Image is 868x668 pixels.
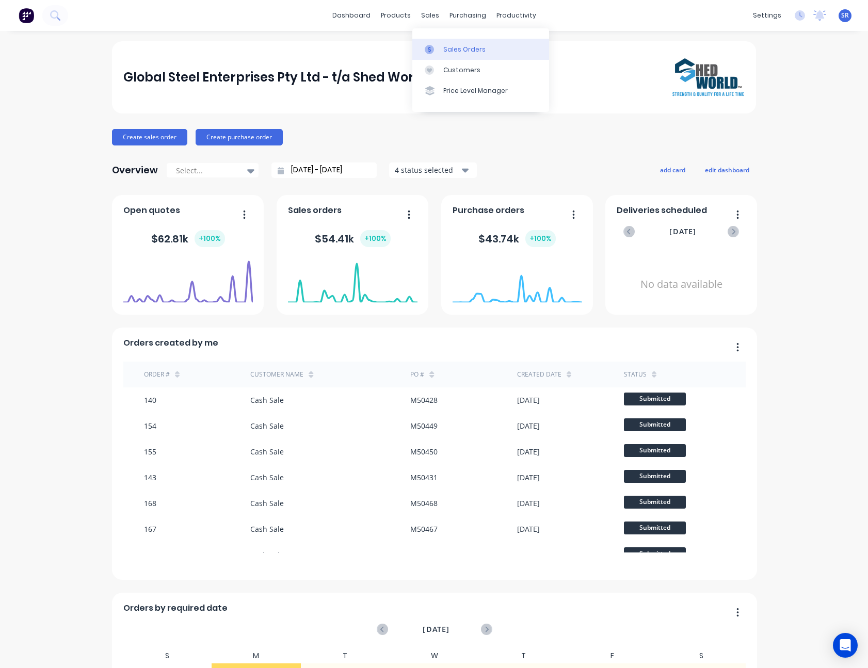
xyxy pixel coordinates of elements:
div: M50431 [410,472,438,483]
div: S [657,648,746,663]
div: M50468 [410,498,438,509]
span: Purchase orders [453,204,524,217]
span: Submitted [624,470,686,483]
div: 168 [144,498,156,509]
div: 4 status selected [395,165,460,175]
div: Cash Sale [250,524,284,534]
div: PO # [410,370,424,379]
div: $ 54.41k [315,230,391,247]
div: [DATE] [517,420,540,431]
span: [DATE] [423,624,449,635]
span: Sales orders [288,204,342,217]
div: M50450 [410,446,438,457]
div: [DATE] [517,524,540,534]
div: 143 [144,472,156,483]
span: Submitted [624,496,686,509]
div: status [624,370,647,379]
button: add card [653,163,692,176]
div: Cash Sale [250,395,284,405]
span: Orders created by me [123,337,218,349]
div: W [390,648,479,663]
div: Global Steel Enterprises Pty Ltd - t/a Shed World [123,67,426,88]
div: No data available [617,251,746,318]
span: Deliveries scheduled [617,204,707,217]
div: Cash Sale [250,446,284,457]
div: 140 [144,395,156,405]
div: Customers [443,66,480,75]
div: + 100 % [360,230,391,247]
div: M50449 [410,420,438,431]
div: 172 [144,549,156,560]
div: Cash Sale [250,472,284,483]
div: F [568,648,657,663]
span: Submitted [624,547,686,560]
div: products [376,8,416,23]
span: Submitted [624,444,686,457]
span: Orders by required date [123,602,228,614]
div: Cash Sale [250,420,284,431]
div: Created date [517,370,561,379]
a: dashboard [327,8,376,23]
div: T [479,648,568,663]
a: Customers [412,60,549,80]
a: Price Level Manager [412,80,549,101]
div: S [123,648,212,663]
div: 167 [144,524,156,534]
span: Open quotes [123,204,180,217]
div: Cash Sale [250,549,284,560]
div: [DATE] [517,549,540,560]
div: M [212,648,301,663]
div: 154 [144,420,156,431]
button: Create sales order [112,129,187,145]
div: [DATE] [517,395,540,405]
button: 4 status selected [389,162,477,178]
div: Customer Name [250,370,303,379]
div: Overview [112,160,158,181]
div: 155 [144,446,156,457]
div: [DATE] [517,498,540,509]
button: Create purchase order [196,129,283,145]
div: Sales Orders [443,45,486,54]
span: [DATE] [669,226,696,237]
div: productivity [491,8,541,23]
div: M50467 [410,524,438,534]
img: Global Steel Enterprises Pty Ltd - t/a Shed World [672,58,745,96]
div: Open Intercom Messenger [833,633,858,658]
div: Price Level Manager [443,86,508,95]
div: M50428 [410,395,438,405]
div: + 100 % [525,230,556,247]
div: + 100 % [195,230,225,247]
a: Sales Orders [412,39,549,59]
img: Factory [19,8,34,23]
button: edit dashboard [698,163,756,176]
span: Submitted [624,393,686,405]
div: purchasing [444,8,491,23]
div: $ 62.81k [151,230,225,247]
div: sales [416,8,444,23]
div: T [301,648,390,663]
span: Submitted [624,522,686,534]
span: Submitted [624,418,686,431]
div: M50477 [410,549,438,560]
div: Order # [144,370,170,379]
div: Cash Sale [250,498,284,509]
div: [DATE] [517,446,540,457]
div: $ 43.74k [478,230,556,247]
span: SR [841,11,849,20]
div: settings [748,8,786,23]
div: [DATE] [517,472,540,483]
